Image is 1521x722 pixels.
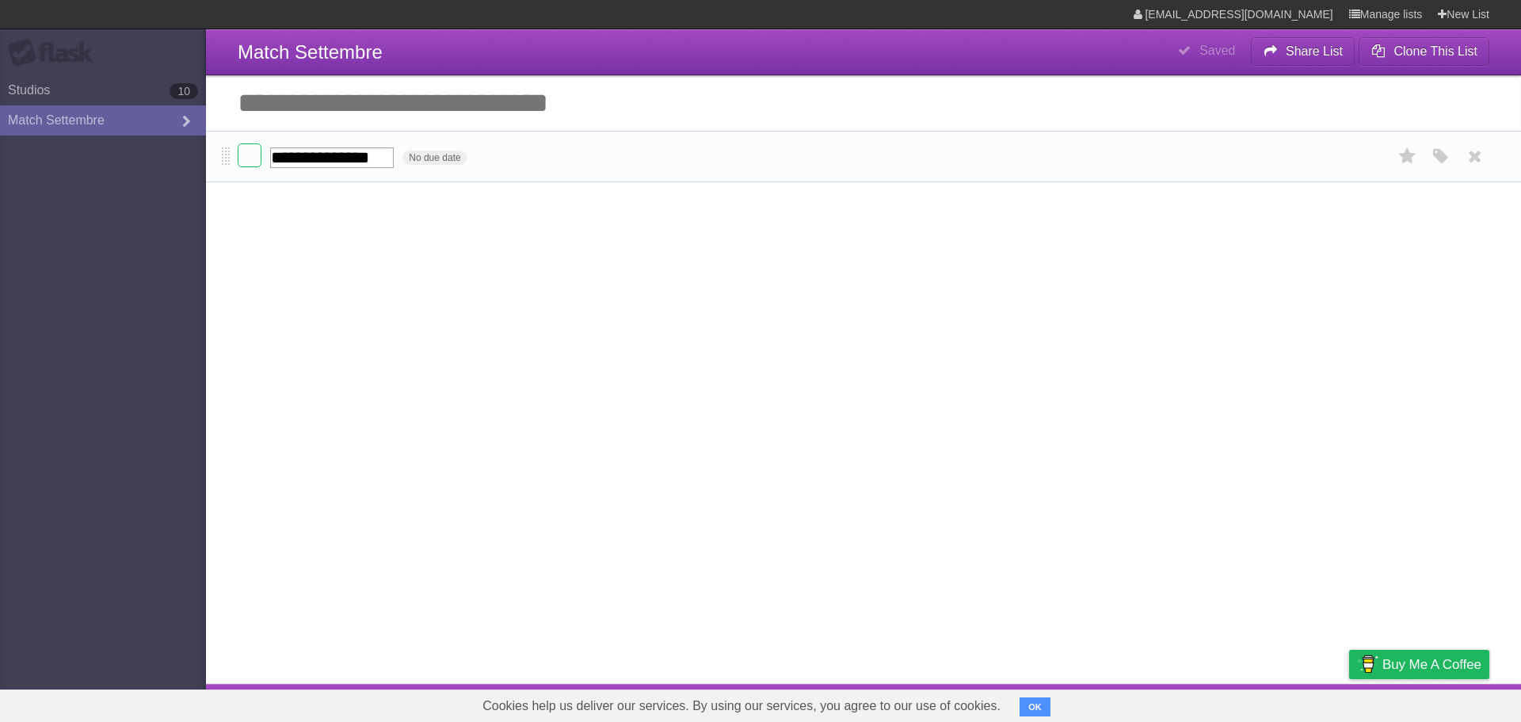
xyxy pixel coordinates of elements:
a: Developers [1191,688,1255,718]
a: Terms [1275,688,1309,718]
label: Done [238,143,261,167]
b: Saved [1199,44,1235,57]
b: Share List [1286,44,1343,58]
span: Buy me a coffee [1382,651,1481,678]
a: Privacy [1328,688,1370,718]
b: Clone This List [1393,44,1477,58]
button: Clone This List [1359,37,1489,66]
span: Cookies help us deliver our services. By using our services, you agree to our use of cookies. [467,690,1016,722]
a: Suggest a feature [1389,688,1489,718]
b: 10 [170,83,198,99]
div: Flask [8,39,103,67]
img: Buy me a coffee [1357,651,1378,678]
button: OK [1020,697,1050,716]
button: Share List [1251,37,1355,66]
span: Match Settembre [238,41,383,63]
a: Buy me a coffee [1349,650,1489,679]
span: No due date [402,151,467,165]
a: About [1138,688,1172,718]
label: Star task [1393,143,1423,170]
